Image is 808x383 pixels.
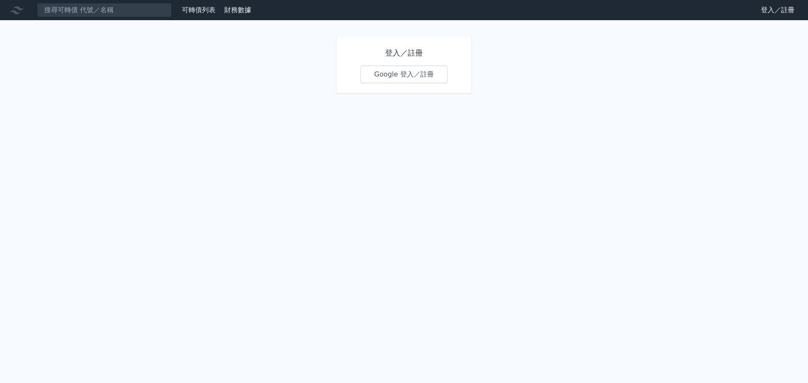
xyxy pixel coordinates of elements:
a: 財務數據 [224,6,251,14]
input: 搜尋可轉債 代號／名稱 [37,3,172,17]
a: Google 登入／註冊 [360,66,448,83]
a: 登入／註冊 [754,3,801,17]
h1: 登入／註冊 [360,47,448,59]
a: 可轉債列表 [182,6,215,14]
